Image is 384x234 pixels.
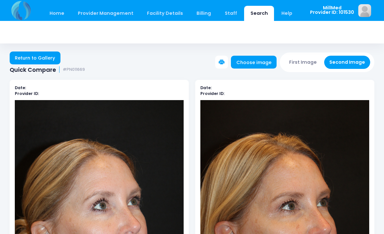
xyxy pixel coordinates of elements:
span: Quick Compare [10,66,56,73]
b: Date: [15,85,26,90]
img: image [358,4,371,17]
a: Help [275,6,299,21]
a: Return to Gallery [10,51,60,64]
a: Staff [218,6,243,21]
b: Provider ID: [200,91,224,96]
a: Search [244,6,274,21]
span: MillMed Provider ID: 101530 [310,5,354,15]
button: First Image [284,56,322,69]
b: Date: [200,85,212,90]
a: Provider Management [71,6,140,21]
a: Facility Details [141,6,189,21]
a: Choose image [231,56,277,69]
button: Second Image [324,56,370,69]
a: Home [43,6,70,21]
small: #PN011669 [63,67,85,72]
a: Billing [190,6,217,21]
b: Provider ID: [15,91,39,96]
